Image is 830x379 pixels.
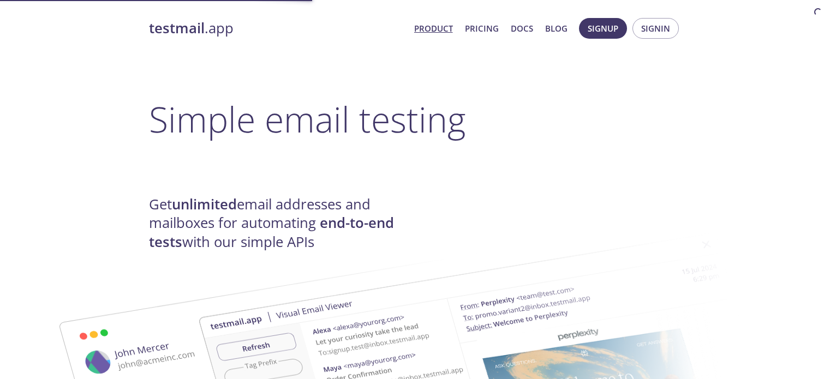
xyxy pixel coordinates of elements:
strong: unlimited [172,195,237,214]
a: Blog [545,21,568,35]
button: Signup [579,18,627,39]
a: testmail.app [149,19,405,38]
h4: Get email addresses and mailboxes for automating with our simple APIs [149,195,415,251]
span: Signup [588,21,618,35]
strong: testmail [149,19,205,38]
a: Docs [511,21,533,35]
span: Signin [641,21,670,35]
h1: Simple email testing [149,98,682,140]
strong: end-to-end tests [149,213,394,251]
a: Pricing [465,21,499,35]
a: Product [414,21,453,35]
button: Signin [632,18,679,39]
